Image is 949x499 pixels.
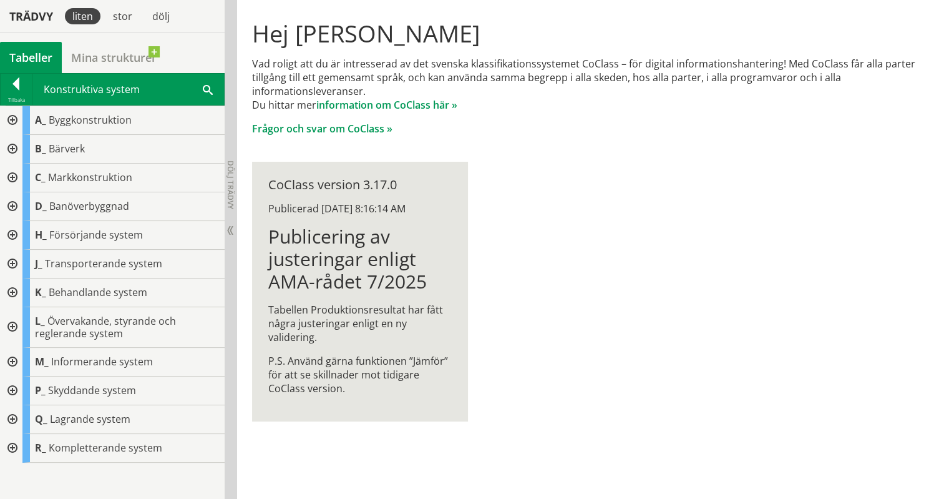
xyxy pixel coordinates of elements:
[49,228,143,242] span: Försörjande system
[145,8,177,24] div: dölj
[35,170,46,184] span: C_
[35,257,42,270] span: J_
[252,122,392,136] a: Frågor och svar om CoClass »
[35,142,46,156] span: B_
[35,285,46,299] span: K_
[268,178,452,192] div: CoClass version 3.17.0
[252,57,935,112] p: Vad roligt att du är intresserad av det svenska klassifikationssystemet CoClass – för digital inf...
[268,303,452,344] p: Tabellen Produktionsresultat har fått några justeringar enligt en ny validering.
[35,228,47,242] span: H_
[35,355,49,368] span: M_
[316,98,457,112] a: information om CoClass här »
[1,95,32,105] div: Tillbaka
[45,257,162,270] span: Transporterande system
[49,285,147,299] span: Behandlande system
[49,199,129,213] span: Banöverbyggnad
[2,9,60,23] div: Trädvy
[35,199,47,213] span: D_
[35,412,47,426] span: Q_
[32,74,224,105] div: Konstruktiva system
[65,8,100,24] div: liten
[35,383,46,397] span: P_
[252,19,935,47] h1: Hej [PERSON_NAME]
[268,354,452,395] p: P.S. Använd gärna funktionen ”Jämför” för att se skillnader mot tidigare CoClass version.
[35,113,46,127] span: A_
[35,314,45,328] span: L_
[49,113,132,127] span: Byggkonstruktion
[268,225,452,293] h1: Publicering av justeringar enligt AMA-rådet 7/2025
[49,142,85,156] span: Bärverk
[49,441,162,455] span: Kompletterande system
[225,161,236,209] span: Dölj trädvy
[35,441,46,455] span: R_
[203,82,213,96] span: Sök i tabellen
[105,8,140,24] div: stor
[48,170,132,184] span: Markkonstruktion
[51,355,153,368] span: Informerande system
[268,202,452,215] div: Publicerad [DATE] 8:16:14 AM
[62,42,166,73] a: Mina strukturer
[48,383,136,397] span: Skyddande system
[50,412,130,426] span: Lagrande system
[35,314,176,340] span: Övervakande, styrande och reglerande system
